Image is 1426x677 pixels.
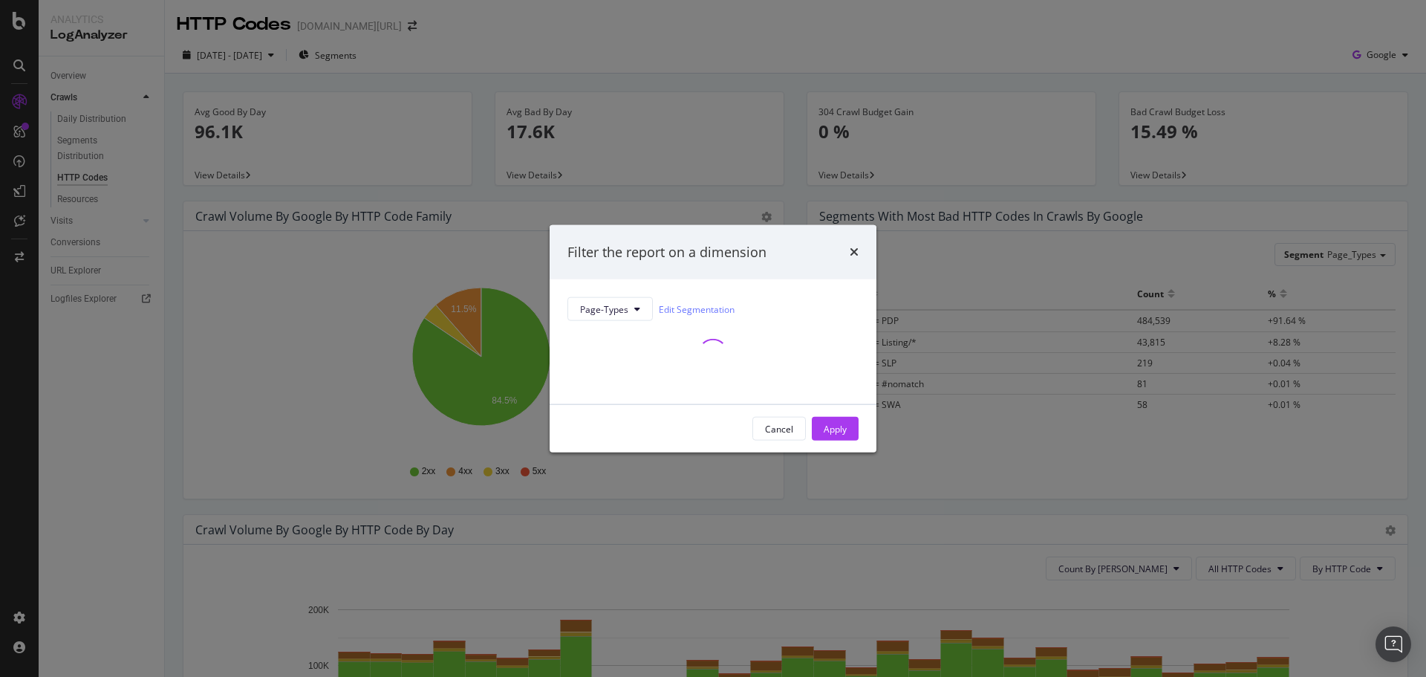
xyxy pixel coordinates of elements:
button: Apply [812,417,859,441]
button: Page-Types [567,297,653,321]
div: Filter the report on a dimension [567,242,766,262]
div: Open Intercom Messenger [1375,626,1411,662]
span: Page-Types [580,302,628,315]
a: Edit Segmentation [659,301,735,317]
button: Cancel [752,417,806,441]
div: Apply [824,422,847,435]
div: modal [550,224,876,453]
div: times [850,242,859,262]
div: Cancel [765,422,793,435]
